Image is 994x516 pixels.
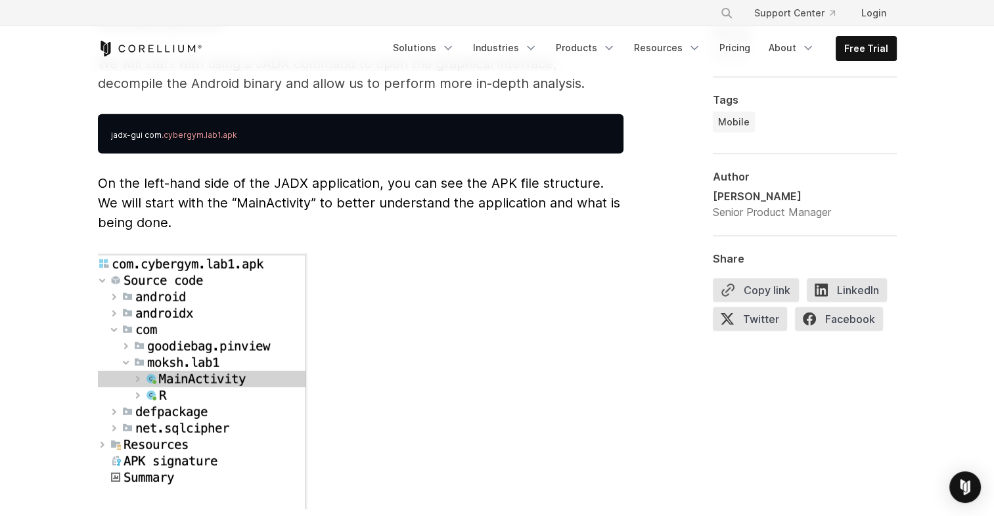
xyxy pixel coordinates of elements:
a: Support Center [744,1,846,25]
a: Industries [465,36,545,60]
div: Navigation Menu [385,36,897,61]
a: Twitter [713,307,795,335]
a: Products [548,36,623,60]
a: Mobile [713,111,755,132]
a: Login [851,1,897,25]
div: [PERSON_NAME] [713,188,831,204]
a: LinkedIn [807,278,895,307]
img: Screenshot from the JADX application; showcasing the APK file structure and the “MainActivity" tab [98,253,307,509]
div: Senior Product Manager [713,204,831,219]
span: jadx-gui com [111,130,162,140]
button: Copy link [713,278,799,301]
button: Search [715,1,738,25]
a: About [761,36,823,60]
a: Solutions [385,36,463,60]
a: Free Trial [836,37,896,60]
div: Tags [713,93,897,106]
span: .cybergym.lab1.apk [162,130,237,140]
span: Mobile [718,115,750,128]
div: Navigation Menu [704,1,897,25]
span: On the left-hand side of the JADX application, you can see the APK file structure. We will start ... [98,175,620,230]
a: Facebook [795,307,891,335]
span: LinkedIn [807,278,887,301]
div: Author [713,169,897,183]
p: We will start with using a JADX command to open the graphical interface, decompile the Android bi... [98,54,623,93]
a: Resources [626,36,709,60]
div: Open Intercom Messenger [949,471,981,503]
div: Share [713,251,897,265]
a: Pricing [712,36,758,60]
span: Twitter [713,307,787,330]
span: Facebook [795,307,883,330]
a: Corellium Home [98,41,202,56]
